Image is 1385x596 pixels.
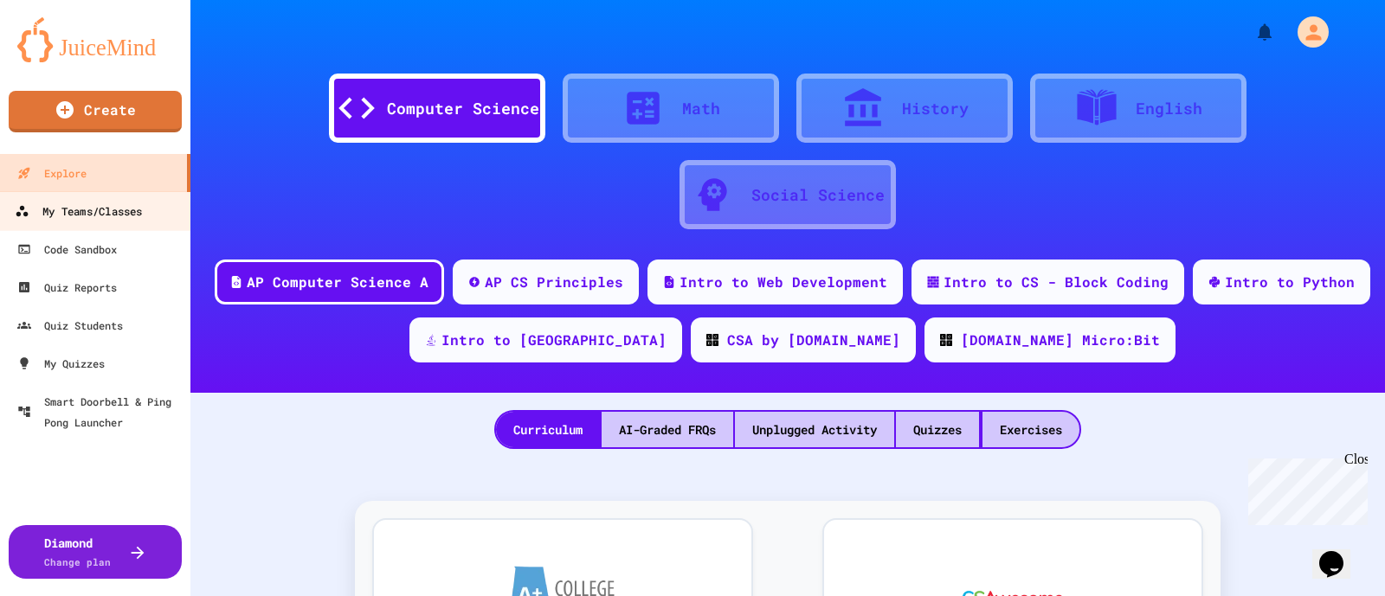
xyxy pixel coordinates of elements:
[387,97,539,120] div: Computer Science
[44,534,111,570] div: Diamond
[15,201,142,222] div: My Teams/Classes
[1241,452,1368,525] iframe: chat widget
[1222,17,1279,47] div: My Notifications
[902,97,969,120] div: History
[1225,272,1355,292] div: Intro to Python
[896,412,979,447] div: Quizzes
[1136,97,1202,120] div: English
[944,272,1169,292] div: Intro to CS - Block Coding
[17,315,123,336] div: Quiz Students
[496,412,600,447] div: Curriculum
[982,412,1079,447] div: Exercises
[940,334,952,346] img: CODE_logo_RGB.png
[682,97,720,120] div: Math
[602,412,733,447] div: AI-Graded FRQs
[1312,527,1368,579] iframe: chat widget
[17,163,87,183] div: Explore
[680,272,887,292] div: Intro to Web Development
[17,17,173,62] img: logo-orange.svg
[727,330,900,350] div: CSA by [DOMAIN_NAME]
[17,239,117,260] div: Code Sandbox
[247,272,428,292] div: AP Computer Science A
[751,183,885,207] div: Social Science
[9,91,182,132] a: Create
[17,277,117,298] div: Quiz Reports
[17,391,184,433] div: Smart Doorbell & Ping Pong Launcher
[17,353,105,374] div: My Quizzes
[441,330,667,350] div: Intro to [GEOGRAPHIC_DATA]
[9,525,182,579] button: DiamondChange plan
[44,555,111,568] span: Change plan
[735,412,894,447] div: Unplugged Activity
[7,7,119,110] div: Chat with us now!Close
[485,272,623,292] div: AP CS Principles
[961,330,1160,350] div: [DOMAIN_NAME] Micro:Bit
[1279,12,1333,52] div: My Account
[706,334,718,346] img: CODE_logo_RGB.png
